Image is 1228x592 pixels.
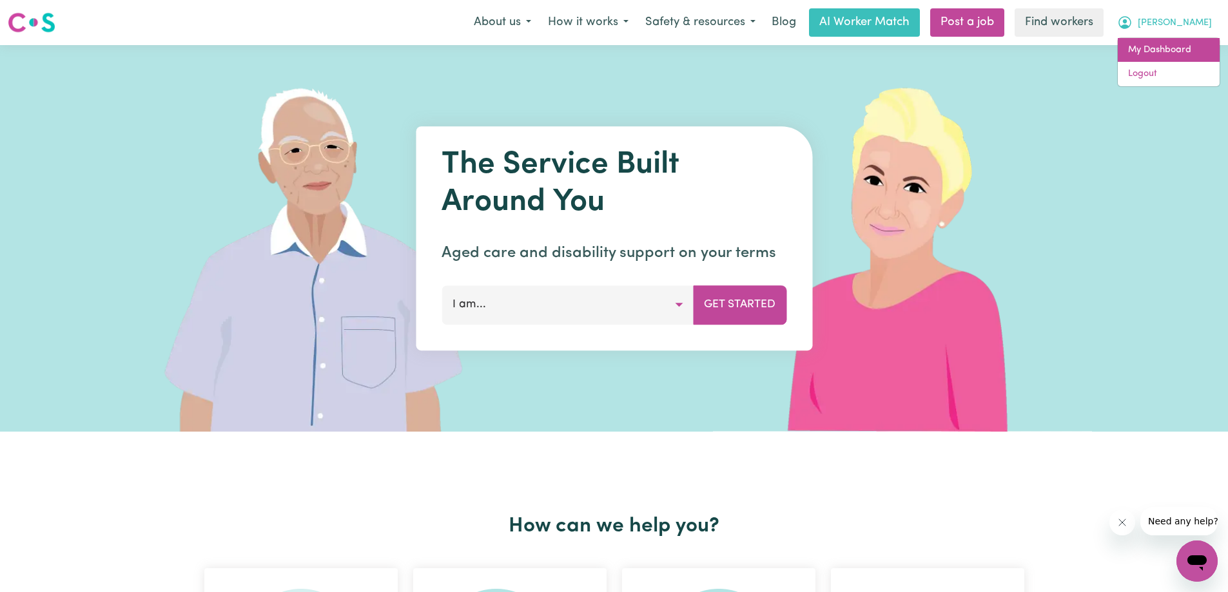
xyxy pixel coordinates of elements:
[442,242,786,265] p: Aged care and disability support on your terms
[1140,507,1218,535] iframe: Message from company
[930,8,1004,37] a: Post a job
[1118,62,1220,86] a: Logout
[442,147,786,221] h1: The Service Built Around You
[809,8,920,37] a: AI Worker Match
[465,9,540,36] button: About us
[1015,8,1104,37] a: Find workers
[693,285,786,324] button: Get Started
[8,9,78,19] span: Need any help?
[637,9,764,36] button: Safety & resources
[1109,510,1135,535] iframe: Close message
[8,8,55,37] a: Careseekers logo
[1138,16,1212,30] span: [PERSON_NAME]
[764,8,804,37] a: Blog
[442,285,694,324] button: I am...
[1176,540,1218,582] iframe: Button to launch messaging window
[1117,37,1220,87] div: My Account
[1109,9,1220,36] button: My Account
[8,11,55,34] img: Careseekers logo
[197,514,1032,539] h2: How can we help you?
[1118,38,1220,62] a: My Dashboard
[540,9,637,36] button: How it works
